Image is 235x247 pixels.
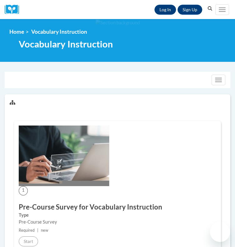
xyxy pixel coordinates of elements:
span: 1 [19,186,28,195]
span: | [37,228,38,233]
h3: Pre-Course Survey for Vocabulary Instruction [19,202,216,212]
span: Vocabulary Instruction [31,28,87,35]
iframe: Button to launch messaging window [210,222,230,242]
a: Register [178,5,202,15]
a: Home [9,28,24,35]
img: Course Image [19,126,109,186]
a: Log In [154,5,176,15]
div: Pre-Course Survey [19,219,216,225]
button: Search [205,5,215,12]
a: Cox Campus [5,5,23,14]
img: Logo brand [5,5,23,14]
span: new [41,228,48,233]
button: Start [19,236,38,246]
span: Required [19,228,35,233]
span: Vocabulary Instruction [19,38,113,49]
img: Section background [95,19,140,26]
label: Type [19,212,216,219]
